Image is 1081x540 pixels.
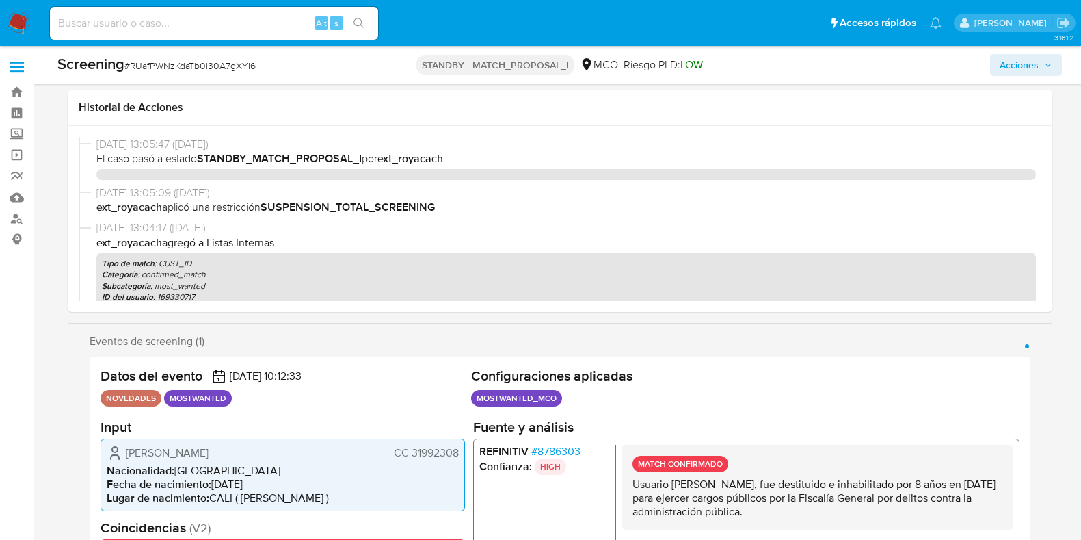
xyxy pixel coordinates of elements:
[50,14,378,32] input: Buscar usuario o caso...
[624,57,703,73] span: Riesgo PLD:
[930,17,942,29] a: Notificaciones
[124,59,256,73] span: # RUafPWNzKdaTb0i30A7gXYI6
[345,14,373,33] button: search-icon
[840,16,916,30] span: Accesos rápidos
[57,53,124,75] b: Screening
[680,57,703,73] span: LOW
[990,54,1062,76] button: Acciones
[316,16,327,29] span: Alt
[416,55,574,75] p: STANDBY - MATCH_PROPOSAL_I
[1056,16,1071,30] a: Salir
[580,57,618,73] div: MCO
[334,16,338,29] span: s
[1000,54,1039,76] span: Acciones
[974,16,1052,29] p: marcela.perdomo@mercadolibre.com.co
